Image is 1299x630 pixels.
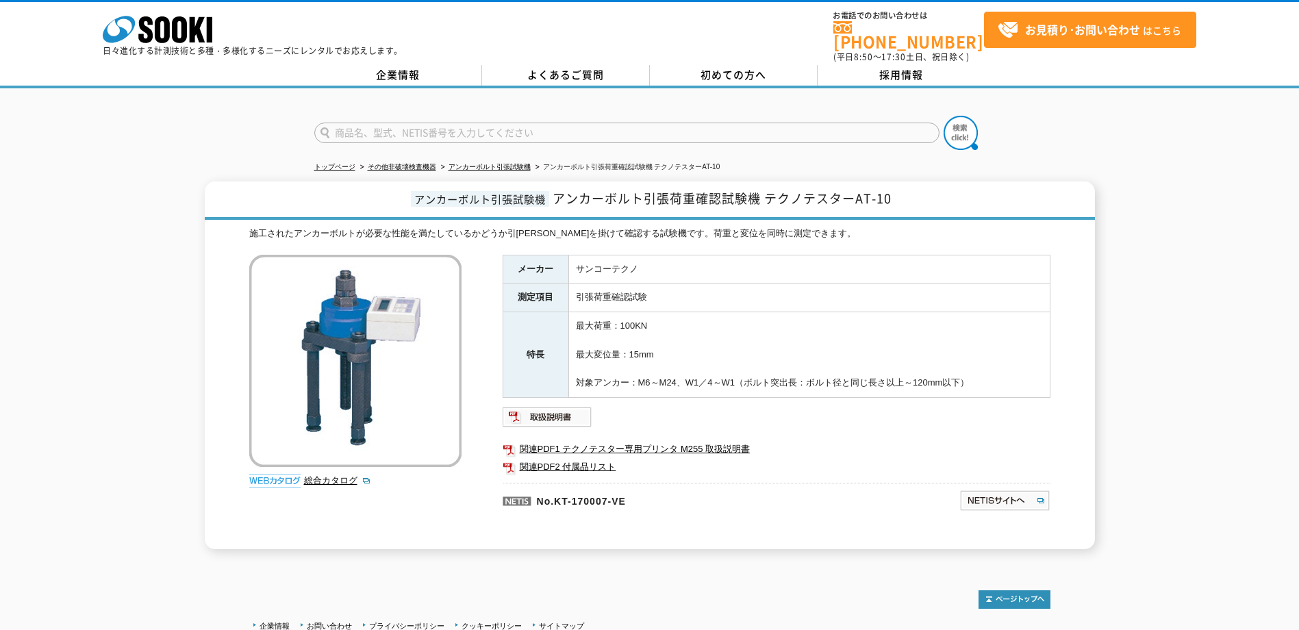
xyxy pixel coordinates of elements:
a: 関連PDF1 テクノテスター専用プリンタ M255 取扱説明書 [503,440,1050,458]
a: プライバシーポリシー [369,622,444,630]
a: クッキーポリシー [462,622,522,630]
th: メーカー [503,255,568,283]
img: webカタログ [249,474,301,488]
img: NETISサイトへ [959,490,1050,512]
span: 初めての方へ [701,67,766,82]
td: 最大荷重：100KN 最大変位量：15mm 対象アンカー：M6～M24、W1／4～W1（ボルト突出長：ボルト径と同じ長さ以上～120mm以下） [568,312,1050,398]
img: btn_search.png [944,116,978,150]
td: サンコーテクノ [568,255,1050,283]
img: アンカーボルト引張荷重確認試験機 テクノテスターAT-10 [249,255,462,467]
th: 測定項目 [503,283,568,312]
span: (平日 ～ 土日、祝日除く) [833,51,969,63]
p: No.KT-170007-VE [503,483,827,516]
a: [PHONE_NUMBER] [833,21,984,49]
th: 特長 [503,312,568,398]
span: アンカーボルト引張試験機 [411,191,549,207]
a: サイトマップ [539,622,584,630]
img: 取扱説明書 [503,406,592,428]
img: トップページへ [979,590,1050,609]
span: お電話でのお問い合わせは [833,12,984,20]
span: 8:50 [854,51,873,63]
span: アンカーボルト引張荷重確認試験機 テクノテスターAT-10 [553,189,892,207]
a: よくあるご質問 [482,65,650,86]
a: その他非破壊検査機器 [368,163,436,171]
td: 引張荷重確認試験 [568,283,1050,312]
a: 企業情報 [260,622,290,630]
span: 17:30 [881,51,906,63]
span: はこちら [998,20,1181,40]
a: 初めての方へ [650,65,818,86]
input: 商品名、型式、NETIS番号を入力してください [314,123,939,143]
a: 総合カタログ [304,475,371,486]
a: アンカーボルト引張試験機 [449,163,531,171]
div: 施工されたアンカーボルトが必要な性能を満たしているかどうか引[PERSON_NAME]を掛けて確認する試験機です。荷重と変位を同時に測定できます。 [249,227,1050,241]
li: アンカーボルト引張荷重確認試験機 テクノテスターAT-10 [533,160,720,175]
a: 採用情報 [818,65,985,86]
a: お見積り･お問い合わせはこちら [984,12,1196,48]
strong: お見積り･お問い合わせ [1025,21,1140,38]
a: 取扱説明書 [503,415,592,425]
p: 日々進化する計測技術と多種・多様化するニーズにレンタルでお応えします。 [103,47,403,55]
a: トップページ [314,163,355,171]
a: 企業情報 [314,65,482,86]
a: 関連PDF2 付属品リスト [503,458,1050,476]
a: お問い合わせ [307,622,352,630]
